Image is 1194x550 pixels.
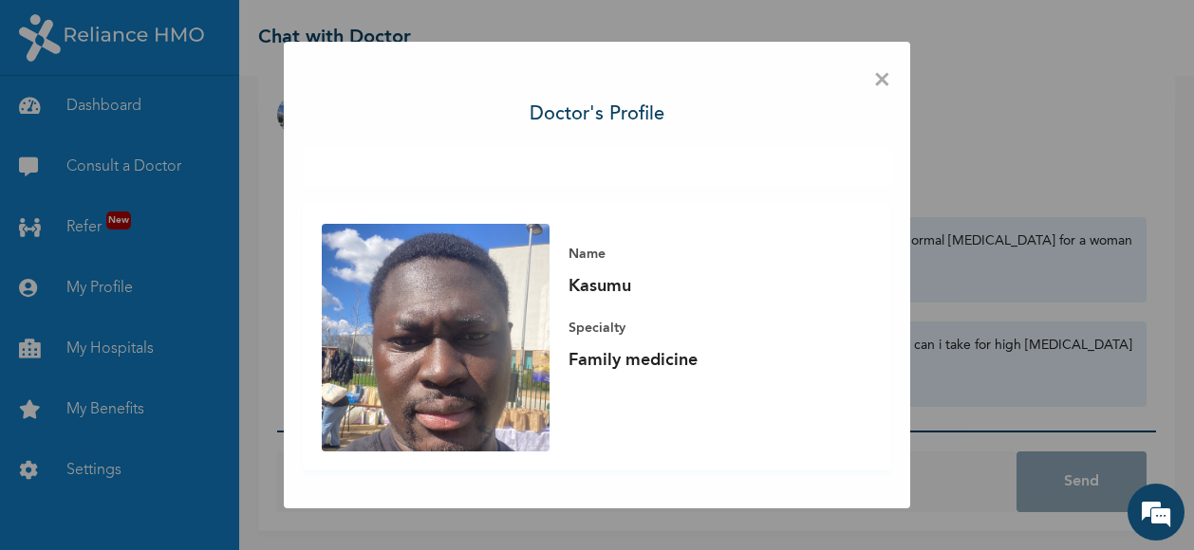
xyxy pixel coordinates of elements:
span: × [873,61,891,101]
p: Specialty [569,317,834,339]
div: Chat with us now [99,106,319,131]
div: Minimize live chat window [311,9,357,55]
h3: Doctor's profile [530,101,664,129]
img: Kasumu [322,224,550,451]
p: Kasumu [569,275,834,298]
textarea: Type your message and hit 'Enter' [9,388,362,454]
p: Name [569,243,834,266]
p: Family medicine [569,349,834,372]
img: d_794563401_company_1708531726252_794563401 [35,95,77,142]
span: We're online! [110,174,262,365]
span: Conversation [9,487,186,501]
div: FAQs [186,454,363,513]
